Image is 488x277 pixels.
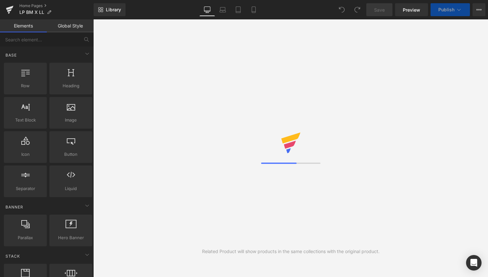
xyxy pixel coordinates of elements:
a: New Library [94,3,126,16]
span: Icon [6,151,45,158]
button: More [473,3,485,16]
a: Global Style [47,19,94,32]
span: Stack [5,253,21,259]
span: Image [51,117,90,123]
span: Button [51,151,90,158]
button: Undo [335,3,348,16]
span: Text Block [6,117,45,123]
a: Laptop [215,3,230,16]
span: Banner [5,204,24,210]
span: Publish [438,7,454,12]
span: Row [6,82,45,89]
button: Redo [351,3,364,16]
span: Parallax [6,234,45,241]
a: Preview [395,3,428,16]
span: Separator [6,185,45,192]
div: Related Product will show products in the same collections with the original product. [202,248,380,255]
span: Hero Banner [51,234,90,241]
a: Desktop [199,3,215,16]
a: Mobile [246,3,261,16]
span: Library [106,7,121,13]
a: Home Pages [19,3,94,8]
div: Open Intercom Messenger [466,255,482,271]
span: Heading [51,82,90,89]
span: Preview [403,6,420,13]
span: Liquid [51,185,90,192]
span: Base [5,52,17,58]
span: Save [374,6,385,13]
a: Tablet [230,3,246,16]
span: LP BM X LL [19,10,44,15]
button: Publish [431,3,470,16]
